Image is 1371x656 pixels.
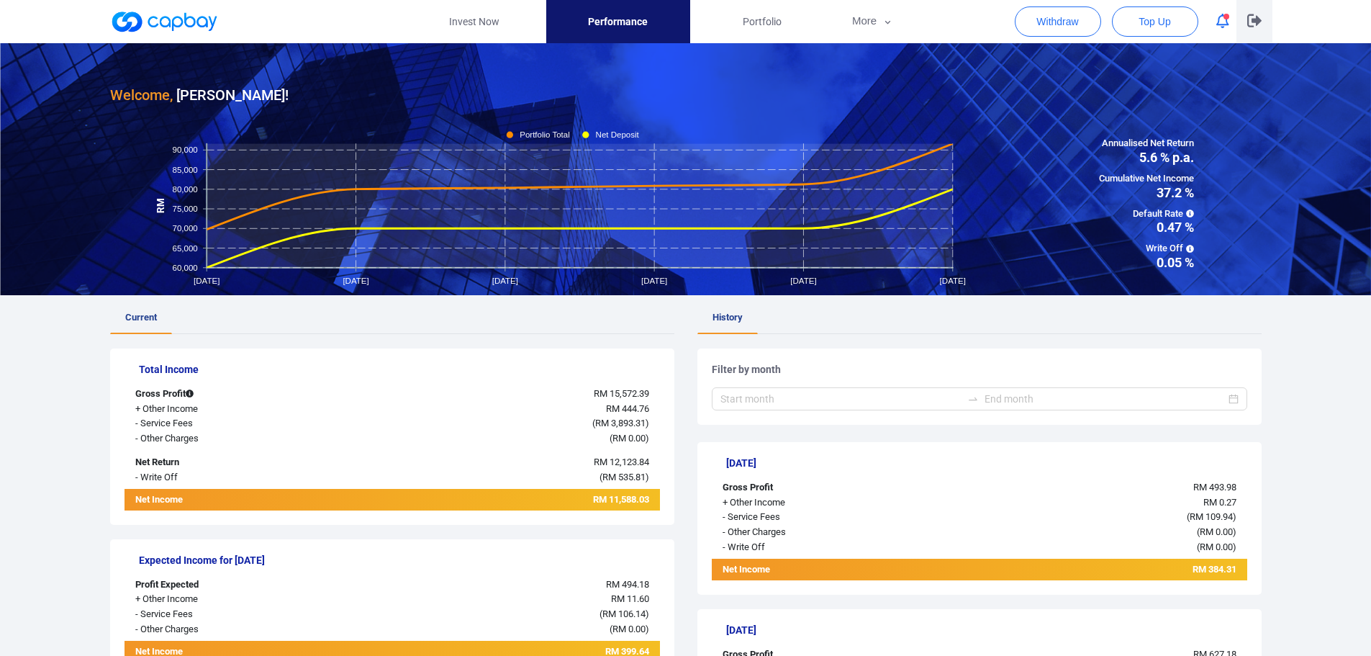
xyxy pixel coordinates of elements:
tspan: 90,000 [172,145,197,154]
tspan: 80,000 [172,184,197,193]
span: RM 0.27 [1203,497,1236,508]
div: - Other Charges [712,525,935,540]
tspan: [DATE] [343,277,368,285]
div: ( ) [348,470,660,485]
input: End month [985,391,1226,407]
span: RM 106.14 [602,608,646,619]
span: swap-right [967,393,979,405]
span: Top Up [1139,14,1170,29]
span: Default Rate [1099,207,1194,222]
div: - Other Charges [125,431,348,446]
tspan: [DATE] [790,277,816,285]
div: Profit Expected [125,578,348,593]
tspan: [DATE] [641,277,667,285]
span: Welcome, [110,86,173,104]
span: RM 384.31 [1193,564,1236,575]
tspan: 70,000 [172,224,197,233]
div: ( ) [935,510,1247,525]
input: Start month [720,391,961,407]
h5: Total Income [139,363,660,376]
span: RM 109.94 [1190,511,1233,522]
span: 37.2 % [1099,187,1194,199]
span: RM 0.00 [612,433,646,444]
span: Write Off [1099,241,1194,256]
tspan: 75,000 [172,205,197,213]
div: + Other Income [125,402,348,417]
div: Net Return [125,455,348,470]
span: RM 0.00 [1200,526,1233,537]
button: Withdraw [1015,6,1101,37]
h5: Filter by month [712,363,1247,376]
h5: [DATE] [726,457,1247,469]
tspan: [DATE] [492,277,517,285]
div: ( ) [348,622,660,637]
div: Net Income [125,493,348,511]
span: RM 535.81 [602,472,646,482]
button: Top Up [1112,6,1198,37]
div: ( ) [935,525,1247,540]
span: RM 493.98 [1193,482,1236,493]
div: - Write Off [712,540,935,555]
span: RM 494.18 [606,579,649,590]
tspan: 60,000 [172,263,197,271]
div: - Other Charges [125,622,348,637]
span: RM 11,588.03 [593,494,649,505]
span: Performance [588,14,648,30]
h3: [PERSON_NAME] ! [110,84,289,107]
div: ( ) [348,431,660,446]
div: - Service Fees [712,510,935,525]
div: ( ) [348,416,660,431]
h5: [DATE] [726,624,1247,637]
tspan: [DATE] [939,277,965,285]
div: Gross Profit [712,480,935,495]
span: Cumulative Net Income [1099,171,1194,187]
div: ( ) [348,607,660,622]
span: 5.6 % p.a. [1099,151,1194,164]
div: Net Income [712,562,935,580]
span: RM 12,123.84 [594,457,649,467]
div: - Service Fees [125,416,348,431]
h5: Expected Income for [DATE] [139,554,660,567]
span: RM 0.00 [1200,542,1233,552]
span: RM 15,572.39 [594,388,649,399]
span: RM 444.76 [606,403,649,414]
span: to [967,393,979,405]
tspan: [DATE] [194,277,220,285]
div: + Other Income [125,592,348,607]
span: Annualised Net Return [1099,136,1194,151]
span: Portfolio [743,14,782,30]
tspan: RM [155,198,166,213]
span: 0.47 % [1099,221,1194,234]
span: RM 11.60 [611,593,649,604]
div: + Other Income [712,495,935,511]
tspan: 65,000 [172,243,197,252]
div: Gross Profit [125,387,348,402]
span: RM 3,893.31 [595,418,646,428]
div: - Write Off [125,470,348,485]
tspan: 85,000 [172,165,197,174]
span: History [712,312,743,323]
div: - Service Fees [125,607,348,622]
div: ( ) [935,540,1247,555]
span: 0.05 % [1099,256,1194,269]
span: RM 0.00 [612,624,646,634]
tspan: Portfolio Total [520,130,570,139]
tspan: Net Deposit [595,130,639,139]
span: Current [125,312,157,323]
